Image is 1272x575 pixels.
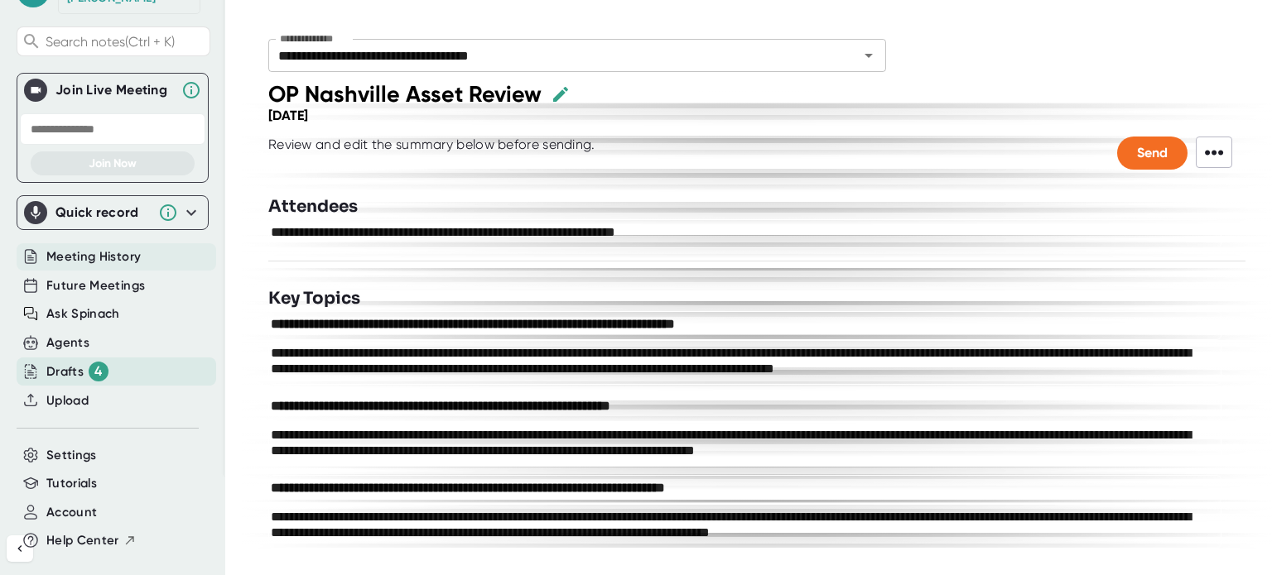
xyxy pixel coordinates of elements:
span: Join Now [89,156,137,170]
div: Review and edit the summary below before sending. [268,137,595,170]
div: OP Nashville Asset Review [268,80,542,108]
button: Upload [46,391,89,410]
button: Send [1117,137,1188,170]
button: Account [46,503,97,522]
button: Future Meetings [46,276,145,295]
span: Help Center [46,531,119,550]
button: Help Center [46,531,137,550]
div: 4 [89,362,108,381]
button: Drafts 4 [46,362,108,381]
h3: Key Topics [268,286,360,311]
button: Tutorials [46,474,97,493]
button: Ask Spinach [46,304,120,323]
div: Quick record [55,204,150,221]
div: Quick record [24,196,201,229]
button: Agents [46,333,89,352]
div: [DATE] [268,108,308,123]
span: ••• [1196,137,1232,168]
button: Open [857,44,880,67]
h3: Attendees [268,194,358,219]
div: Drafts [46,362,108,381]
span: Search notes (Ctrl + K) [46,34,205,50]
div: Join Live Meeting [55,82,173,98]
img: Join Live Meeting [27,82,44,98]
span: Send [1137,145,1168,161]
button: Settings [46,446,97,465]
div: Join Live MeetingJoin Live Meeting [24,74,201,107]
button: Join Now [31,151,195,175]
button: Meeting History [46,247,141,266]
button: Collapse sidebar [7,535,33,562]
